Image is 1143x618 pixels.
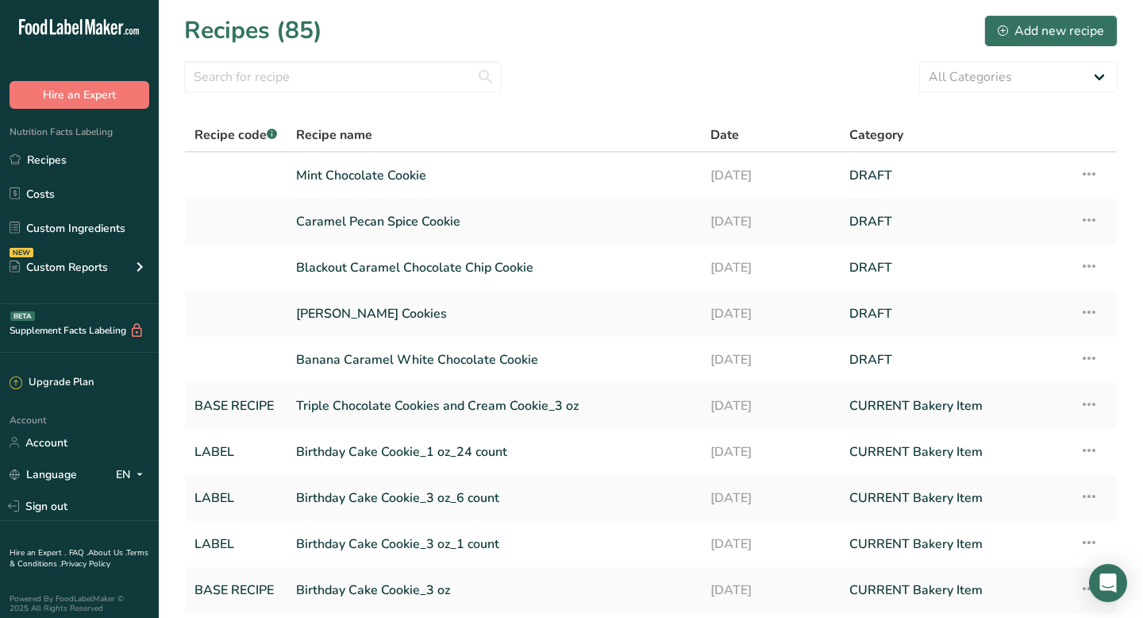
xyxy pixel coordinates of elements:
a: BASE RECIPE [194,389,277,423]
a: [DATE] [710,159,830,192]
span: Category [849,126,903,145]
a: [PERSON_NAME] Cookies [296,297,691,330]
a: Caramel Pecan Spice Cookie [296,205,691,238]
a: LABEL [194,435,277,469]
a: CURRENT Bakery Item [849,389,1060,423]
div: Custom Reports [10,259,108,276]
a: [DATE] [710,527,830,561]
div: NEW [10,248,33,257]
a: BASE RECIPE [194,574,277,607]
a: Mint Chocolate Cookie [296,159,691,192]
a: Privacy Policy [61,558,110,570]
a: DRAFT [849,297,1060,330]
a: [DATE] [710,481,830,515]
a: Banana Caramel White Chocolate Cookie [296,343,691,377]
a: [DATE] [710,251,830,284]
a: About Us . [88,547,126,558]
div: Powered By FoodLabelMaker © 2025 All Rights Reserved [10,594,149,613]
div: Upgrade Plan [10,375,94,391]
a: LABEL [194,527,277,561]
input: Search for recipe [184,61,502,93]
a: Language [10,461,77,489]
a: [DATE] [710,435,830,469]
a: Blackout Caramel Chocolate Chip Cookie [296,251,691,284]
h1: Recipes (85) [184,13,322,48]
a: DRAFT [849,251,1060,284]
button: Add new recipe [984,15,1118,47]
div: BETA [10,311,35,321]
a: DRAFT [849,159,1060,192]
a: FAQ . [69,547,88,558]
a: Birthday Cake Cookie_3 oz_1 count [296,527,691,561]
a: [DATE] [710,574,830,607]
a: Birthday Cake Cookie_3 oz_6 count [296,481,691,515]
a: DRAFT [849,343,1060,377]
button: Hire an Expert [10,81,149,109]
a: DRAFT [849,205,1060,238]
div: EN [116,465,149,484]
a: Hire an Expert . [10,547,66,558]
a: CURRENT Bakery Item [849,481,1060,515]
span: Recipe code [194,126,277,144]
a: Terms & Conditions . [10,547,148,570]
a: CURRENT Bakery Item [849,527,1060,561]
span: Recipe name [296,126,372,145]
a: [DATE] [710,297,830,330]
a: [DATE] [710,343,830,377]
a: Birthday Cake Cookie_3 oz [296,574,691,607]
a: LABEL [194,481,277,515]
a: CURRENT Bakery Item [849,574,1060,607]
a: CURRENT Bakery Item [849,435,1060,469]
div: Add new recipe [998,21,1104,41]
a: [DATE] [710,205,830,238]
a: [DATE] [710,389,830,423]
div: Open Intercom Messenger [1089,564,1127,602]
span: Date [710,126,739,145]
a: Birthday Cake Cookie_1 oz_24 count [296,435,691,469]
a: Triple Chocolate Cookies and Cream Cookie_3 oz [296,389,691,423]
